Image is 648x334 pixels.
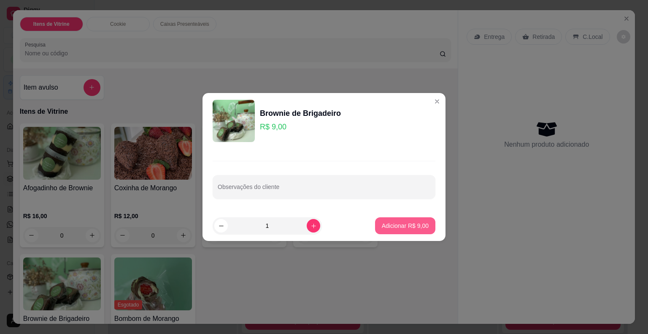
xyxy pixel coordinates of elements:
img: product-image [213,100,255,142]
button: Adicionar R$ 9,00 [375,217,435,234]
button: decrease-product-quantity [214,219,228,233]
div: Brownie de Brigadeiro [260,107,341,119]
p: R$ 9,00 [260,121,341,133]
input: Observações do cliente [218,186,430,194]
button: Close [430,95,444,108]
button: increase-product-quantity [307,219,320,233]
p: Adicionar R$ 9,00 [382,222,429,230]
